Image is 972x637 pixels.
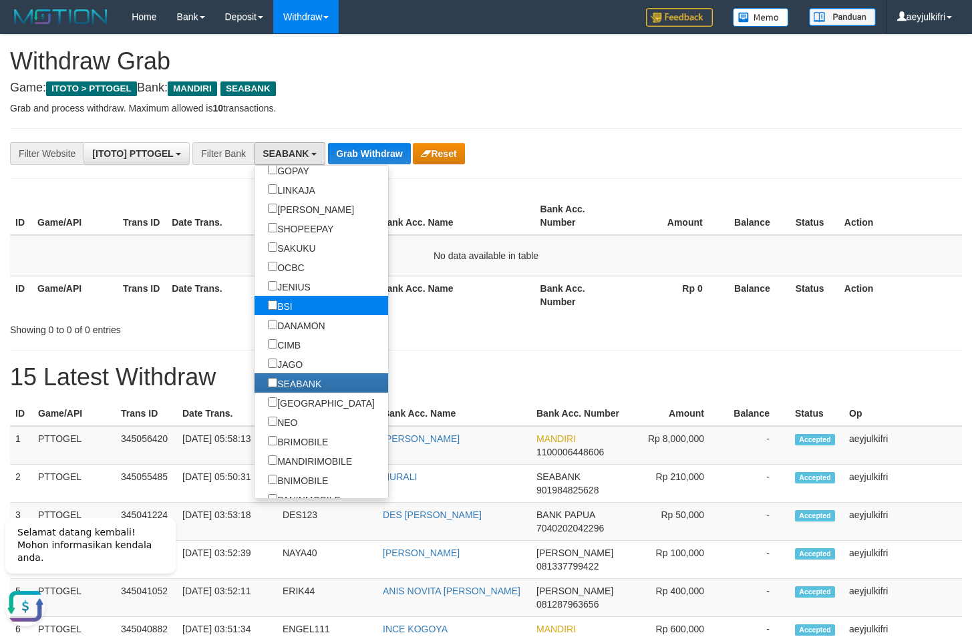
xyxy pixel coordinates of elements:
td: PTTOGEL [33,426,116,465]
span: MANDIRI [536,624,576,634]
td: ERIK44 [277,579,377,617]
th: Balance [723,276,790,314]
td: - [724,426,790,465]
th: Date Trans. [166,197,271,235]
th: Game/API [32,276,118,314]
td: aeyjulkifri [844,579,962,617]
span: Accepted [795,510,835,521]
td: 2 [10,465,33,503]
th: Action [839,276,962,314]
span: Copy 901984825628 to clipboard [536,485,599,495]
span: [PERSON_NAME] [536,548,613,558]
input: DANAMON [268,320,277,329]
p: Grab and process withdraw. Maximum allowed is transactions. [10,101,962,115]
button: Reset [413,143,464,164]
td: [DATE] 03:52:11 [177,579,277,617]
td: aeyjulkifri [844,541,962,579]
h1: Withdraw Grab [10,48,962,75]
label: DANAMON [255,315,339,335]
h1: 15 Latest Withdraw [10,364,962,391]
th: Bank Acc. Name [377,401,531,426]
span: Copy 081287963656 to clipboard [536,599,599,610]
span: Accepted [795,548,835,560]
td: NAYA40 [277,541,377,579]
label: MANDIRIMOBILE [255,451,365,470]
input: [PERSON_NAME] [268,204,277,213]
th: Game/API [33,401,116,426]
th: Trans ID [118,276,166,314]
span: MANDIRI [536,433,576,444]
span: SEABANK [536,471,581,482]
th: Status [790,197,839,235]
td: Rp 8,000,000 [626,426,724,465]
input: SAKUKU [268,242,277,252]
label: PANINMOBILE [255,489,354,509]
img: MOTION_logo.png [10,7,112,27]
td: Rp 400,000 [626,579,724,617]
th: Trans ID [118,197,166,235]
label: GOPAY [255,160,323,180]
th: Bank Acc. Name [375,197,534,235]
label: SHOPEEPAY [255,218,347,238]
td: 345041224 [116,503,177,541]
span: ITOTO > PTTOGEL [46,81,137,96]
a: ANIS NOVITA [PERSON_NAME] [383,586,520,596]
th: Rp 0 [621,276,723,314]
span: Accepted [795,586,835,598]
th: Date Trans. [177,401,277,426]
label: CIMB [255,335,314,354]
input: [GEOGRAPHIC_DATA] [268,397,277,407]
span: Selamat datang kembali! Mohon informasikan kendala anda. [17,21,152,57]
label: SAKUKU [255,238,329,257]
th: Amount [626,401,724,426]
input: GOPAY [268,165,277,174]
a: [PERSON_NAME] [383,433,460,444]
input: OCBC [268,262,277,271]
span: Copy 081337799422 to clipboard [536,561,599,572]
a: INCE KOGOYA [383,624,448,634]
input: NEO [268,417,277,426]
td: No data available in table [10,235,962,276]
th: Action [839,197,962,235]
td: 345055485 [116,465,177,503]
th: Bank Acc. Name [375,276,534,314]
img: Button%20Memo.svg [733,8,789,27]
input: JENIUS [268,281,277,290]
label: [PERSON_NAME] [255,199,367,218]
td: - [724,465,790,503]
td: aeyjulkifri [844,503,962,541]
input: SEABANK [268,378,277,387]
button: Grab Withdraw [328,143,410,164]
th: Date Trans. [166,276,271,314]
input: JAGO [268,359,277,368]
input: BNIMOBILE [268,475,277,484]
label: JENIUS [255,276,324,296]
td: Rp 50,000 [626,503,724,541]
label: NEO [255,412,311,431]
a: NURALI [383,471,417,482]
th: Status [790,401,844,426]
td: aeyjulkifri [844,426,962,465]
span: BANK PAPUA [536,509,595,520]
td: Rp 100,000 [626,541,724,579]
th: Trans ID [116,401,177,426]
td: - [724,541,790,579]
td: 345056420 [116,426,177,465]
th: Bank Acc. Number [535,276,621,314]
span: SEABANK [220,81,276,96]
a: DES [PERSON_NAME] [383,509,482,520]
th: Bank Acc. Number [535,197,621,235]
th: Game/API [32,197,118,235]
span: Copy 1100006448606 to clipboard [536,447,604,457]
th: ID [10,197,32,235]
div: Filter Bank [192,142,254,165]
label: SEABANK [255,373,335,393]
th: ID [10,276,32,314]
label: LINKAJA [255,180,329,199]
input: MANDIRIMOBILE [268,455,277,465]
input: LINKAJA [268,184,277,194]
th: Op [844,401,962,426]
td: aeyjulkifri [844,465,962,503]
span: Accepted [795,624,835,636]
img: panduan.png [809,8,876,26]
